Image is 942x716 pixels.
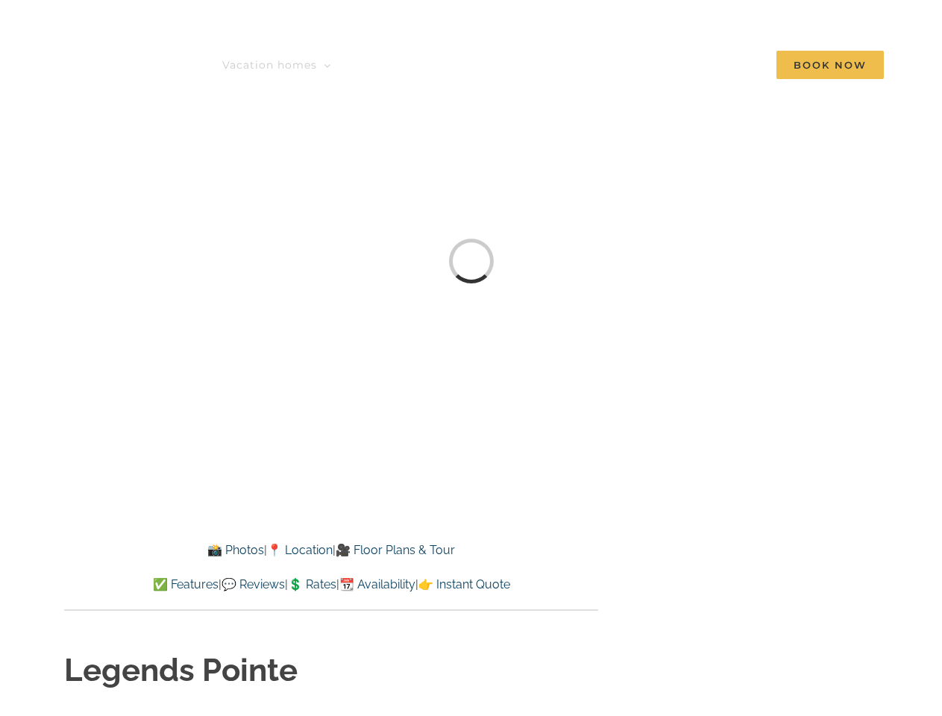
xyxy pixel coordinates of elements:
[365,60,439,70] span: Things to do
[696,50,743,80] a: Contact
[267,543,333,557] a: 📍 Location
[153,577,219,591] a: ✅ Features
[612,50,662,80] a: About
[776,51,884,79] span: Book Now
[696,60,743,70] span: Contact
[64,575,598,594] p: | | | |
[365,50,453,80] a: Things to do
[339,577,415,591] a: 📆 Availability
[418,577,510,591] a: 👉 Instant Quote
[487,50,579,80] a: Deals & More
[64,541,598,560] p: | |
[222,50,331,80] a: Vacation homes
[612,60,648,70] span: About
[288,577,336,591] a: 💲 Rates
[58,13,311,46] img: Branson Family Retreats Logo
[64,649,598,693] h1: Legends Pointe
[207,543,264,557] a: 📸 Photos
[222,577,285,591] a: 💬 Reviews
[222,50,884,80] nav: Main Menu
[336,543,455,557] a: 🎥 Floor Plans & Tour
[222,60,317,70] span: Vacation homes
[487,60,565,70] span: Deals & More
[446,236,496,286] div: Loading...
